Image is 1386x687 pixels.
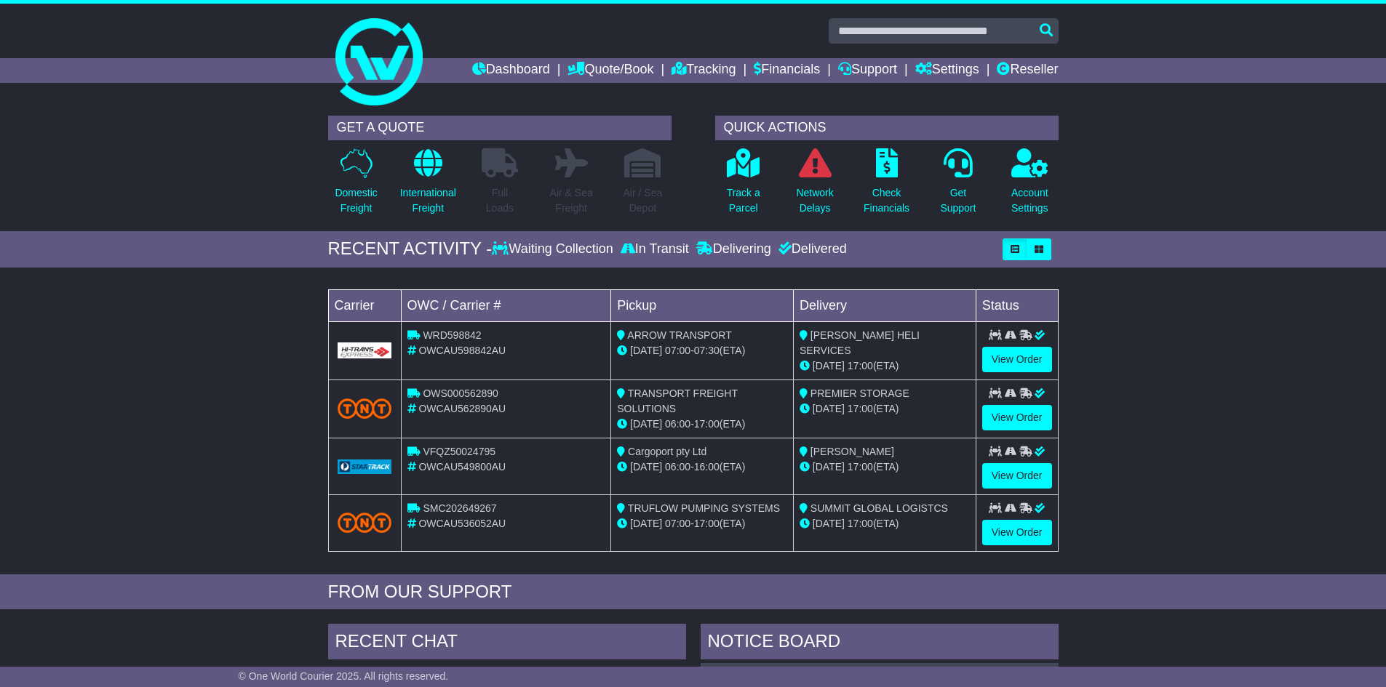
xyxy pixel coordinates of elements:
[492,241,616,257] div: Waiting Collection
[694,461,720,473] span: 16:00
[715,116,1059,140] div: QUICK ACTIONS
[940,185,976,216] p: Get Support
[915,58,979,83] a: Settings
[482,185,518,216] p: Full Loads
[848,461,873,473] span: 17:00
[811,446,894,457] span: [PERSON_NAME]
[472,58,550,83] a: Dashboard
[401,289,611,321] td: OWC / Carrier #
[338,459,392,474] img: GetCarrierServiceLogo
[335,185,377,216] p: Domestic Freight
[399,148,457,224] a: InternationalFreight
[665,345,690,356] span: 07:00
[328,289,401,321] td: Carrier
[838,58,897,83] a: Support
[800,329,920,356] span: [PERSON_NAME] HELI SERVICES
[800,358,970,374] div: (ETA)
[864,185,909,216] p: Check Financials
[982,405,1052,430] a: View Order
[694,518,720,529] span: 17:00
[997,58,1058,83] a: Reseller
[665,461,690,473] span: 06:00
[800,459,970,475] div: (ETA)
[775,241,847,257] div: Delivered
[627,329,731,341] span: ARROW TRANSPORT
[939,148,976,224] a: GetSupport
[617,387,738,414] span: TRANSPORT FREIGHT SOLUTIONS
[611,289,794,321] td: Pickup
[328,238,493,260] div: RECENT ACTIVITY -
[813,518,845,529] span: [DATE]
[848,360,873,371] span: 17:00
[630,461,662,473] span: [DATE]
[423,446,495,457] span: VFQZ50024795
[400,185,456,216] p: International Freight
[813,360,845,371] span: [DATE]
[694,345,720,356] span: 07:30
[567,58,653,83] a: Quote/Book
[328,116,672,140] div: GET A QUOTE
[793,289,976,321] td: Delivery
[423,502,496,514] span: SMC202649267
[693,241,775,257] div: Delivering
[811,387,909,399] span: PREMIER STORAGE
[665,518,690,529] span: 07:00
[418,518,506,529] span: OWCAU536052AU
[982,463,1052,489] a: View Order
[727,185,760,216] p: Track a Parcel
[617,343,787,358] div: - (ETA)
[418,461,506,473] span: OWCAU549800AU
[628,446,706,457] span: Cargoport pty Ltd
[800,401,970,417] div: (ETA)
[423,329,481,341] span: WRD598842
[1011,148,1049,224] a: AccountSettings
[982,347,1052,372] a: View Order
[617,417,787,432] div: - (ETA)
[811,502,948,514] span: SUMMIT GLOBAL LOGISTCS
[423,387,498,399] span: OWS000562890
[617,459,787,475] div: - (ETA)
[617,241,693,257] div: In Transit
[672,58,736,83] a: Tracking
[334,148,378,224] a: DomesticFreight
[418,403,506,414] span: OWCAU562890AU
[338,513,392,532] img: TNT_Domestic.png
[630,518,662,529] span: [DATE]
[630,345,662,356] span: [DATE]
[976,289,1058,321] td: Status
[338,398,392,418] img: TNT_Domestic.png
[754,58,820,83] a: Financials
[418,345,506,356] span: OWCAU598842AU
[726,148,761,224] a: Track aParcel
[665,418,690,430] span: 06:00
[328,624,686,663] div: RECENT CHAT
[848,403,873,414] span: 17:00
[628,502,780,514] span: TRUFLOW PUMPING SYSTEMS
[813,461,845,473] span: [DATE]
[800,516,970,531] div: (ETA)
[848,518,873,529] span: 17:00
[624,185,663,216] p: Air / Sea Depot
[239,670,449,682] span: © One World Courier 2025. All rights reserved.
[813,403,845,414] span: [DATE]
[863,148,910,224] a: CheckFinancials
[630,418,662,430] span: [DATE]
[795,148,834,224] a: NetworkDelays
[328,582,1059,603] div: FROM OUR SUPPORT
[796,185,833,216] p: Network Delays
[338,342,392,358] img: GetCarrierServiceLogo
[617,516,787,531] div: - (ETA)
[694,418,720,430] span: 17:00
[701,624,1059,663] div: NOTICE BOARD
[1011,185,1048,216] p: Account Settings
[550,185,593,216] p: Air & Sea Freight
[982,520,1052,545] a: View Order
